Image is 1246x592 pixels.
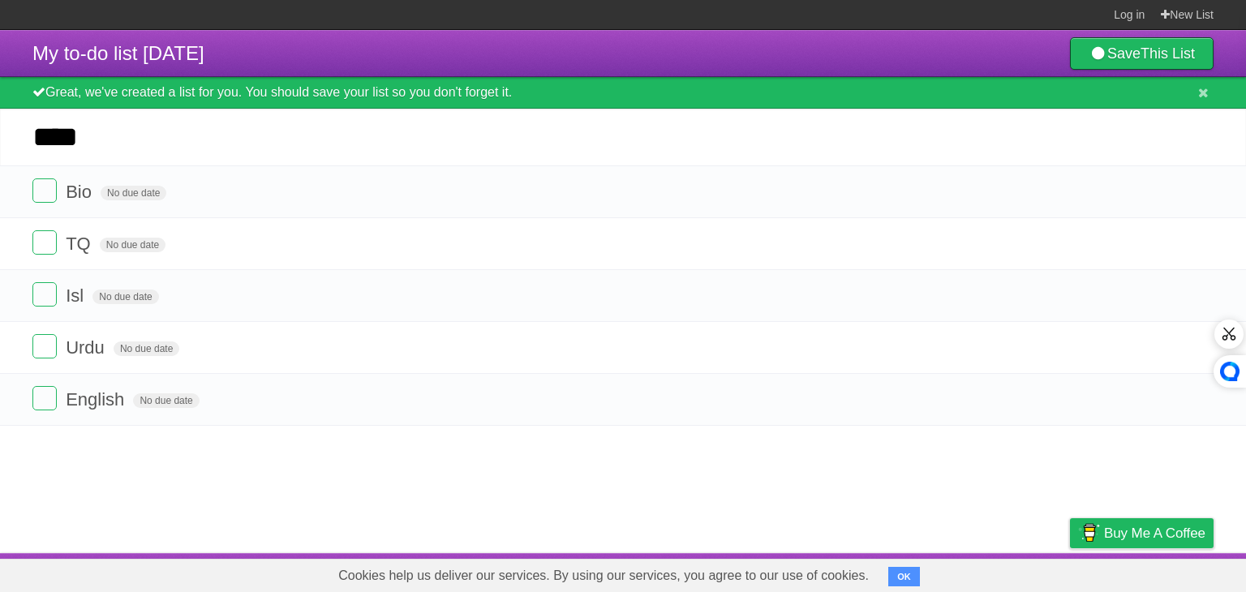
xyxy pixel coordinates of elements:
span: Isl [66,285,88,306]
a: About [854,557,888,588]
span: TQ [66,234,95,254]
span: Buy me a coffee [1104,519,1205,547]
span: No due date [114,341,179,356]
label: Done [32,282,57,307]
label: Done [32,230,57,255]
a: SaveThis List [1070,37,1214,70]
label: Done [32,334,57,358]
button: OK [888,567,920,586]
span: Cookies help us deliver our services. By using our services, you agree to our use of cookies. [322,560,885,592]
span: English [66,389,128,410]
img: Buy me a coffee [1078,519,1100,547]
label: Done [32,386,57,410]
span: Urdu [66,337,109,358]
label: Done [32,178,57,203]
span: My to-do list [DATE] [32,42,204,64]
a: Buy me a coffee [1070,518,1214,548]
a: Terms [994,557,1029,588]
a: Suggest a feature [1111,557,1214,588]
b: This List [1141,45,1195,62]
span: Bio [66,182,96,202]
span: No due date [133,393,199,408]
span: No due date [100,238,165,252]
a: Developers [908,557,973,588]
span: No due date [101,186,166,200]
span: No due date [92,290,158,304]
a: Privacy [1049,557,1091,588]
